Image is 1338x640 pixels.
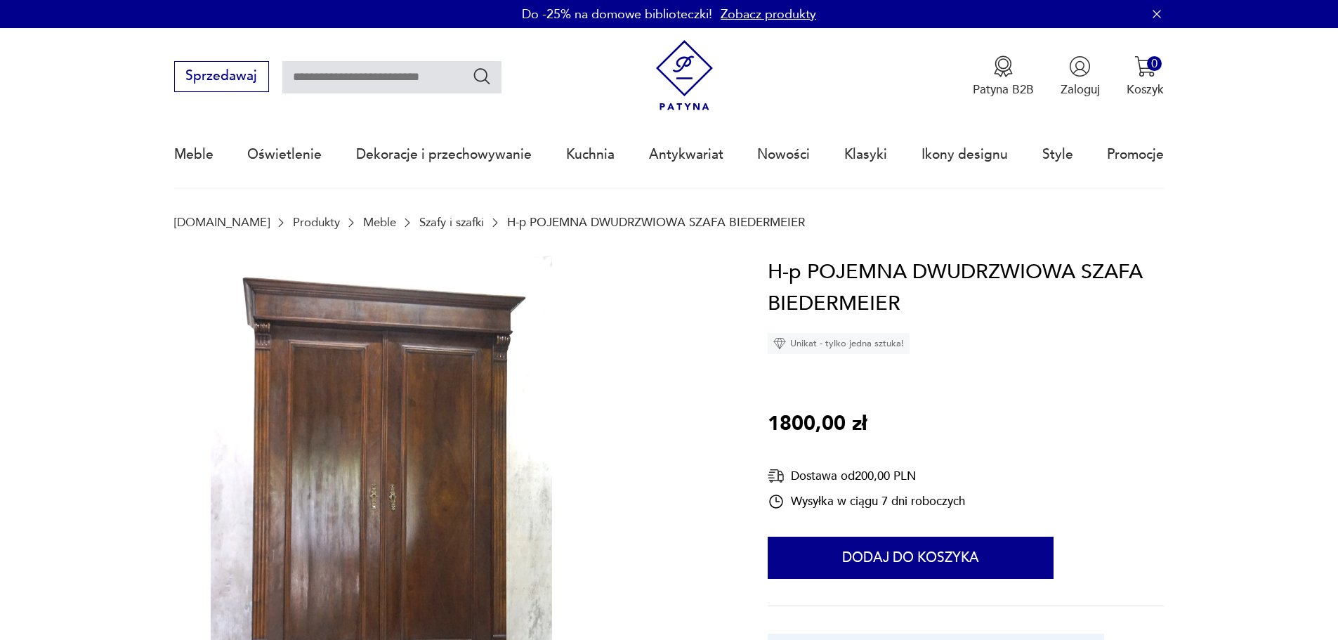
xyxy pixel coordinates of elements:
a: Szafy i szafki [419,216,484,229]
a: Klasyki [844,122,887,187]
a: Style [1042,122,1073,187]
img: Ikonka użytkownika [1069,55,1091,77]
a: Oświetlenie [247,122,322,187]
a: Meble [363,216,396,229]
a: Ikony designu [921,122,1008,187]
p: 1800,00 zł [768,408,867,440]
button: 0Koszyk [1127,55,1164,98]
a: Produkty [293,216,340,229]
p: Zaloguj [1061,81,1100,98]
a: Antykwariat [649,122,723,187]
img: Ikona medalu [992,55,1014,77]
p: Patyna B2B [973,81,1034,98]
a: Zobacz produkty [721,6,816,23]
a: Nowości [757,122,810,187]
img: Patyna - sklep z meblami i dekoracjami vintage [649,40,720,111]
a: Promocje [1107,122,1164,187]
button: Szukaj [472,66,492,86]
img: Ikona koszyka [1134,55,1156,77]
a: Meble [174,122,214,187]
div: Wysyłka w ciągu 7 dni roboczych [768,493,965,510]
img: Ikona dostawy [768,467,785,485]
p: Do -25% na domowe biblioteczki! [522,6,712,23]
a: Dekoracje i przechowywanie [356,122,532,187]
p: H-p POJEMNA DWUDRZWIOWA SZAFA BIEDERMEIER [507,216,805,229]
button: Dodaj do koszyka [768,537,1054,579]
button: Sprzedawaj [174,61,269,92]
p: Koszyk [1127,81,1164,98]
button: Zaloguj [1061,55,1100,98]
button: Patyna B2B [973,55,1034,98]
div: Dostawa od 200,00 PLN [768,467,965,485]
h1: H-p POJEMNA DWUDRZWIOWA SZAFA BIEDERMEIER [768,256,1164,320]
a: Ikona medaluPatyna B2B [973,55,1034,98]
div: 0 [1147,56,1162,71]
div: Unikat - tylko jedna sztuka! [768,333,910,354]
a: [DOMAIN_NAME] [174,216,270,229]
img: Ikona diamentu [773,337,786,350]
a: Kuchnia [566,122,615,187]
a: Sprzedawaj [174,72,269,83]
